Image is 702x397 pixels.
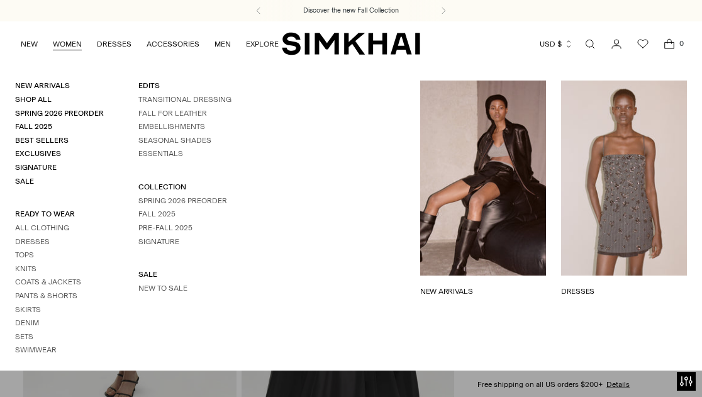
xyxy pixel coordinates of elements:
[147,30,199,58] a: ACCESSORIES
[604,31,629,57] a: Go to the account page
[303,6,399,16] a: Discover the new Fall Collection
[21,30,38,58] a: NEW
[53,30,82,58] a: WOMEN
[97,30,131,58] a: DRESSES
[282,31,420,56] a: SIMKHAI
[577,31,603,57] a: Open search modal
[214,30,231,58] a: MEN
[540,30,573,58] button: USD $
[246,30,279,58] a: EXPLORE
[676,38,687,49] span: 0
[630,31,655,57] a: Wishlist
[657,31,682,57] a: Open cart modal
